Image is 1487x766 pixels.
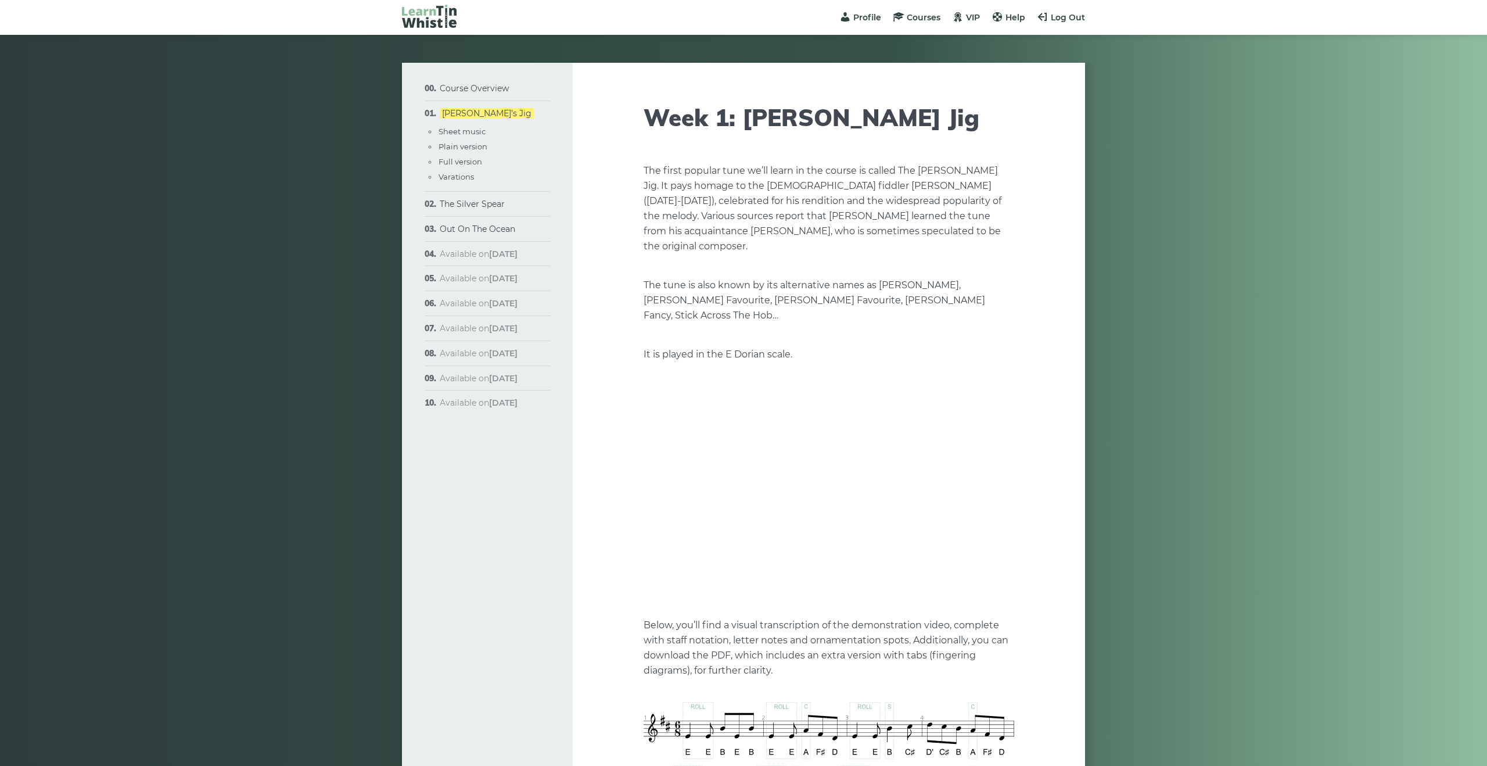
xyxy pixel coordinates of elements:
span: Courses [907,12,940,23]
p: The tune is also known by its alternative names as [PERSON_NAME], [PERSON_NAME] Favourite, [PERSO... [644,278,1014,323]
strong: [DATE] [489,398,518,408]
p: The first popular tune we’ll learn in the course is called The [PERSON_NAME] Jig. It pays homage ... [644,163,1014,254]
span: Available on [440,348,518,359]
p: Below, you’ll find a visual transcription of the demonstration video, complete with staff notatio... [644,618,1014,678]
span: Available on [440,298,518,309]
span: Help [1005,12,1025,23]
a: Courses [893,12,940,23]
h1: Week 1: [PERSON_NAME] Jig [644,103,1014,131]
strong: [DATE] [489,373,518,384]
a: Plain version [439,142,487,151]
a: Varations [439,172,474,181]
span: VIP [966,12,980,23]
strong: [DATE] [489,273,518,284]
a: Sheet music [439,127,486,136]
a: The Silver Spear [440,199,505,209]
img: LearnTinWhistle.com [402,5,457,28]
a: Out On The Ocean [440,224,515,234]
a: Profile [839,12,881,23]
span: Available on [440,273,518,284]
span: Available on [440,323,518,334]
strong: [DATE] [489,323,518,334]
a: Log Out [1037,12,1085,23]
strong: [DATE] [489,348,518,359]
span: Available on [440,249,518,259]
span: Available on [440,398,518,408]
a: Full version [439,157,482,166]
strong: [DATE] [489,298,518,309]
span: Log Out [1051,12,1085,23]
strong: [DATE] [489,249,518,259]
a: Help [992,12,1025,23]
span: Profile [853,12,881,23]
p: It is played in the E Dorian scale. [644,347,1014,362]
a: [PERSON_NAME]’s Jig [440,108,534,119]
span: Available on [440,373,518,384]
a: VIP [952,12,980,23]
a: Course Overview [440,83,509,94]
